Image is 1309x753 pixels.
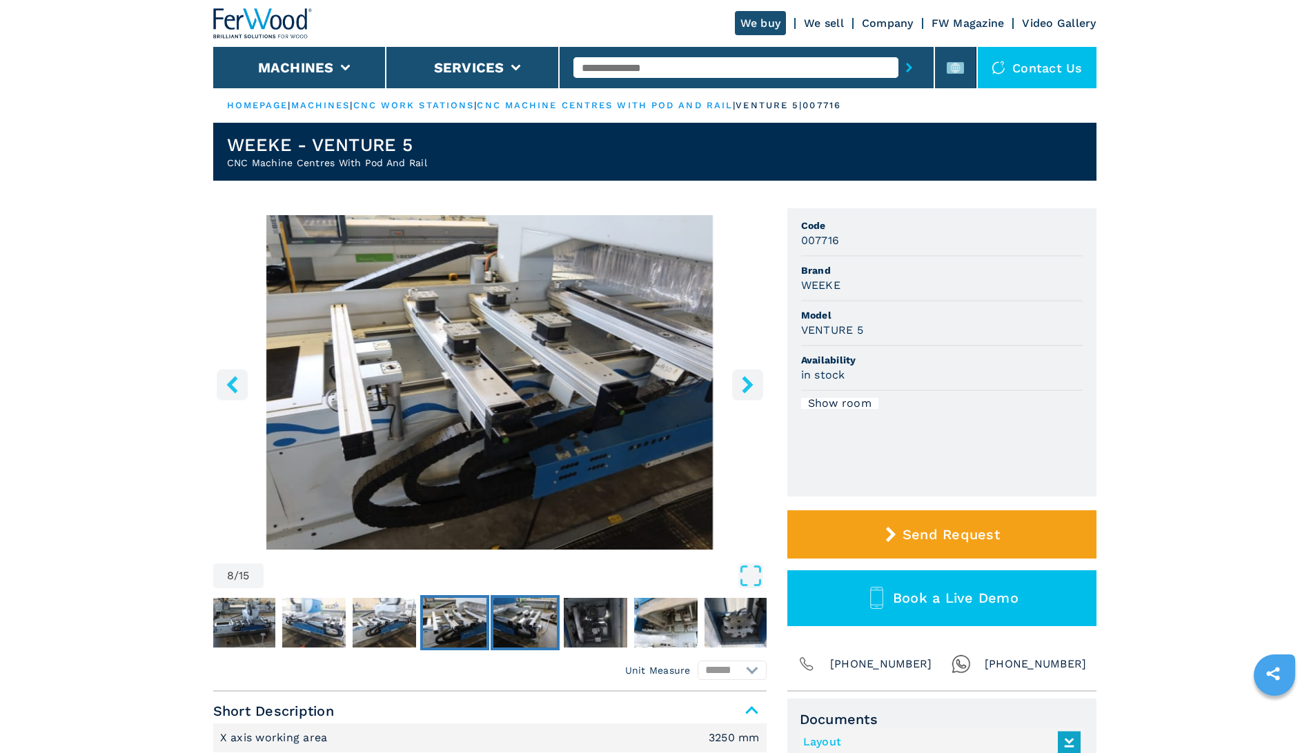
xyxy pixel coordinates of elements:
[350,595,419,650] button: Go to Slide 7
[634,598,698,647] img: 7e51884a1438a0e2d1d348889ddcb1ad
[1250,691,1299,743] iframe: Chat
[804,17,844,30] a: We sell
[625,663,691,677] em: Unit Measure
[978,47,1096,88] div: Contact us
[702,595,771,650] button: Go to Slide 12
[800,711,1084,727] span: Documents
[491,595,560,650] button: Go to Slide 9
[801,398,878,409] div: Show room
[353,598,416,647] img: 86deb462a07d23dd909f7b23fab0e7c6
[220,730,331,745] p: X axis working area
[787,570,1096,626] button: Book a Live Demo
[801,322,863,338] h3: VENTURE 5
[803,99,841,112] p: 007716
[234,570,239,581] span: /
[493,598,557,647] img: 153adad3cb21e18d7730b2f43ec5be94
[212,598,275,647] img: 94db9ce22273928e9b6097737b521bbe
[227,134,427,156] h1: WEEKE - VENTURE 5
[985,654,1087,674] span: [PHONE_NUMBER]
[862,17,914,30] a: Company
[420,595,489,650] button: Go to Slide 8
[227,570,234,581] span: 8
[735,11,787,35] a: We buy
[213,215,767,550] div: Go to Slide 8
[787,510,1096,559] button: Send Request
[217,369,248,400] button: left-button
[561,595,630,650] button: Go to Slide 10
[801,232,840,248] h3: 007716
[801,219,1083,232] span: Code
[932,17,1005,30] a: FW Magazine
[830,654,932,674] span: [PHONE_NUMBER]
[903,526,1000,543] span: Send Request
[279,595,348,650] button: Go to Slide 6
[952,654,971,674] img: Whatsapp
[282,598,346,647] img: 3a9d3bc63696a0b8f550016952a4dd71
[213,215,767,550] img: CNC Machine Centres With Pod And Rail WEEKE VENTURE 5
[434,59,504,76] button: Services
[1022,17,1096,30] a: Video Gallery
[239,570,250,581] span: 15
[227,156,427,170] h2: CNC Machine Centres With Pod And Rail
[801,277,840,293] h3: WEEKE
[227,100,288,110] a: HOMEPAGE
[423,598,486,647] img: 003ced9170aa5857def2459a9ddee2bf
[631,595,700,650] button: Go to Slide 11
[477,100,733,110] a: cnc machine centres with pod and rail
[1256,656,1290,691] a: sharethis
[801,353,1083,367] span: Availability
[213,8,313,39] img: Ferwood
[992,61,1005,74] img: Contact us
[801,367,845,383] h3: in stock
[733,100,736,110] span: |
[709,732,760,743] em: 3250 mm
[353,100,475,110] a: cnc work stations
[797,654,816,674] img: Phone
[258,59,334,76] button: Machines
[474,100,477,110] span: |
[893,590,1018,606] span: Book a Live Demo
[801,308,1083,322] span: Model
[209,595,278,650] button: Go to Slide 5
[705,598,768,647] img: 93292c9a3c3845c5f0e3dfabfe5884ab
[291,100,351,110] a: machines
[350,100,353,110] span: |
[898,52,920,83] button: submit-button
[288,100,291,110] span: |
[213,699,767,723] span: Short Description
[732,369,763,400] button: right-button
[801,263,1083,277] span: Brand
[267,563,763,588] button: Open Fullscreen
[564,598,627,647] img: 5145b172ef3dd0480cd3979077a46d86
[736,99,803,112] p: venture 5 |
